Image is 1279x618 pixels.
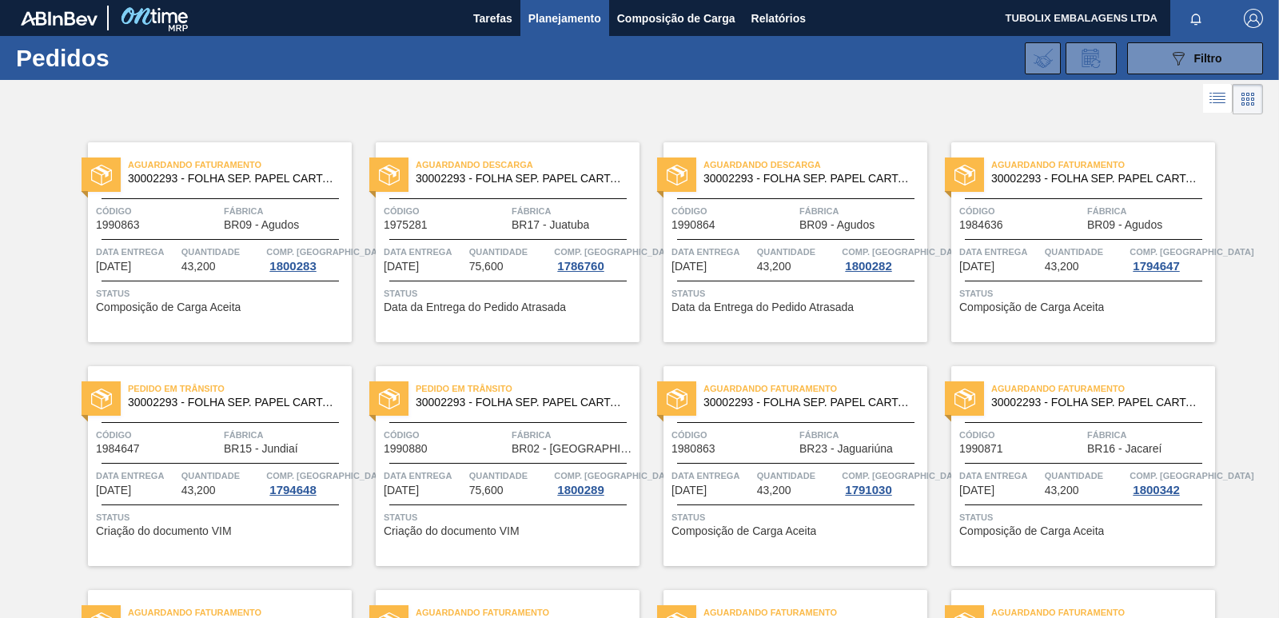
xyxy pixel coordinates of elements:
[384,443,428,455] span: 1990880
[379,165,400,185] img: status
[554,484,607,496] div: 1800289
[667,165,687,185] img: status
[799,203,923,219] span: Fábrica
[703,397,914,409] span: 30002293 - FOLHA SEP. PAPEL CARTAO 1200x1000M 350g
[473,9,512,28] span: Tarefas
[266,260,319,273] div: 1800283
[266,484,319,496] div: 1794648
[671,525,816,537] span: Composição de Carga Aceita
[96,244,177,260] span: Data entrega
[1130,244,1253,260] span: Comp. Carga
[379,389,400,409] img: status
[96,285,348,301] span: Status
[266,468,348,496] a: Comp. [GEOGRAPHIC_DATA]1794648
[554,468,678,484] span: Comp. Carga
[959,484,994,496] span: 25/08/2025
[842,468,923,496] a: Comp. [GEOGRAPHIC_DATA]1791030
[959,443,1003,455] span: 1990871
[671,468,753,484] span: Data entrega
[266,244,348,273] a: Comp. [GEOGRAPHIC_DATA]1800283
[954,389,975,409] img: status
[554,260,607,273] div: 1786760
[96,509,348,525] span: Status
[842,260,895,273] div: 1800282
[959,203,1083,219] span: Código
[751,9,806,28] span: Relatórios
[1087,427,1211,443] span: Fábrica
[959,509,1211,525] span: Status
[512,219,589,231] span: BR17 - Juatuba
[959,301,1104,313] span: Composição de Carga Aceita
[617,9,735,28] span: Composição de Carga
[959,525,1104,537] span: Composição de Carga Aceita
[1087,443,1161,455] span: BR16 - Jacareí
[384,219,428,231] span: 1975281
[1130,468,1211,496] a: Comp. [GEOGRAPHIC_DATA]1800342
[671,203,795,219] span: Código
[1045,484,1079,496] span: 43,200
[991,397,1202,409] span: 30002293 - FOLHA SEP. PAPEL CARTAO 1200x1000M 350g
[1045,468,1126,484] span: Quantidade
[512,203,636,219] span: Fábrica
[181,261,216,273] span: 43,200
[181,468,263,484] span: Quantidade
[469,468,551,484] span: Quantidade
[128,381,352,397] span: Pedido em Trânsito
[384,261,419,273] span: 18/08/2025
[1066,42,1117,74] div: Solicitação de Revisão de Pedidos
[757,484,791,496] span: 43,200
[1203,84,1233,114] div: Visão em Lista
[91,389,112,409] img: status
[954,165,975,185] img: status
[959,261,994,273] span: 20/08/2025
[927,366,1215,566] a: statusAguardando Faturamento30002293 - FOLHA SEP. PAPEL CARTAO 1200x1000M 350gCódigo1990871Fábric...
[1233,84,1263,114] div: Visão em Cards
[352,366,639,566] a: statusPedido em Trânsito30002293 - FOLHA SEP. PAPEL CARTAO 1200x1000M 350gCódigo1990880FábricaBR0...
[224,427,348,443] span: Fábrica
[757,468,839,484] span: Quantidade
[224,443,298,455] span: BR15 - Jundiaí
[991,157,1215,173] span: Aguardando Faturamento
[1127,42,1263,74] button: Filtro
[799,219,875,231] span: BR09 - Agudos
[352,142,639,342] a: statusAguardando Descarga30002293 - FOLHA SEP. PAPEL CARTAO 1200x1000M 350gCódigo1975281FábricaBR...
[384,468,465,484] span: Data entrega
[181,484,216,496] span: 43,200
[416,381,639,397] span: Pedido em Trânsito
[96,484,131,496] span: 20/08/2025
[639,142,927,342] a: statusAguardando Descarga30002293 - FOLHA SEP. PAPEL CARTAO 1200x1000M 350gCódigo1990864FábricaBR...
[469,261,504,273] span: 75,600
[384,525,520,537] span: Criação do documento VIM
[959,244,1041,260] span: Data entrega
[959,219,1003,231] span: 1984636
[554,244,636,273] a: Comp. [GEOGRAPHIC_DATA]1786760
[671,301,854,313] span: Data da Entrega do Pedido Atrasada
[1025,42,1061,74] div: Importar Negociações dos Pedidos
[1130,260,1182,273] div: 1794647
[384,509,636,525] span: Status
[1045,244,1126,260] span: Quantidade
[21,11,98,26] img: TNhmsLtSVTkK8tSr43FrP2fwEKptu5GPRR3wAAAABJRU5ErkJggg==
[1130,468,1253,484] span: Comp. Carga
[1087,219,1162,231] span: BR09 - Agudos
[671,484,707,496] span: 25/08/2025
[757,244,839,260] span: Quantidade
[671,285,923,301] span: Status
[266,244,390,260] span: Comp. Carga
[842,244,966,260] span: Comp. Carga
[528,9,601,28] span: Planejamento
[799,427,923,443] span: Fábrica
[1244,9,1263,28] img: Logout
[1130,484,1182,496] div: 1800342
[959,468,1041,484] span: Data entrega
[1087,203,1211,219] span: Fábrica
[554,468,636,496] a: Comp. [GEOGRAPHIC_DATA]1800289
[671,427,795,443] span: Código
[224,219,299,231] span: BR09 - Agudos
[416,157,639,173] span: Aguardando Descarga
[1045,261,1079,273] span: 43,200
[959,285,1211,301] span: Status
[469,484,504,496] span: 75,600
[96,443,140,455] span: 1984647
[703,157,927,173] span: Aguardando Descarga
